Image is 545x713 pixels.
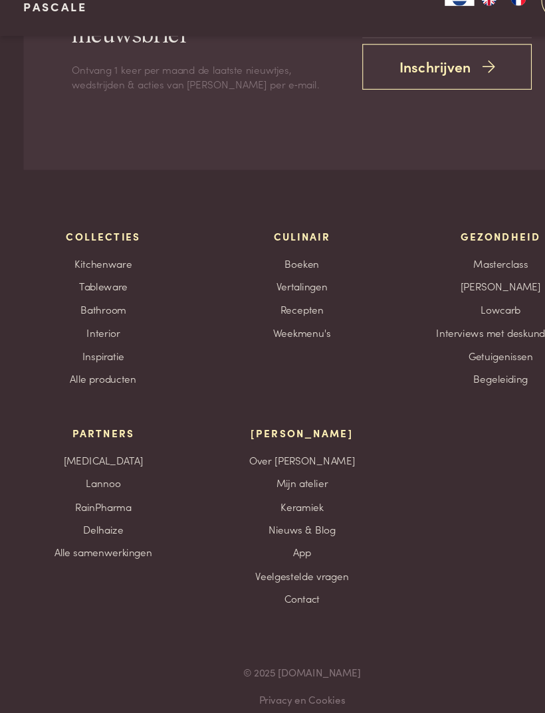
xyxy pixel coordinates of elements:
[415,283,488,297] a: [PERSON_NAME]
[401,23,428,37] a: NL
[428,23,455,37] a: EN
[249,460,296,474] a: Mijn atelier
[230,544,314,558] a: Veelgestelde vragen
[253,482,292,496] a: Keramiek
[253,304,292,318] a: Recepten
[423,346,481,359] a: Getuigenissen
[247,238,298,252] span: Culinair
[257,565,288,579] a: Contact
[78,460,109,474] a: Lannoo
[21,21,79,43] a: PurePascale
[512,680,534,702] button: Uw voorkeuren voor toestemming voor trackingtechnologieën
[427,262,477,276] a: Masterclass
[249,283,296,297] a: Vertalingen
[428,23,481,37] ul: Language list
[401,23,428,37] div: Language
[74,346,112,359] a: Inspiratie
[242,502,302,516] a: Nieuws & Blog
[71,283,115,297] a: Tableware
[78,325,108,339] a: Interior
[21,680,524,694] span: takes care of this
[68,482,118,496] a: RainPharma
[213,680,263,694] a: Salamander
[455,23,481,37] a: FR
[21,631,524,645] span: © 2025 [DOMAIN_NAME]
[49,523,138,537] a: Alle samenwerkingen
[434,304,470,318] a: Lowcarb
[226,415,318,429] span: [PERSON_NAME]
[63,366,123,380] a: Alle producten
[265,523,280,537] a: App
[72,304,114,318] a: Bathroom
[257,262,288,276] a: Boeken
[57,440,129,454] a: [MEDICAL_DATA]
[327,71,481,113] button: Inschrijven
[65,415,121,429] span: Partners
[247,325,298,339] a: Weekmenu's
[401,23,481,37] aside: Language selected: Nederlands
[65,87,291,114] p: Ontvang 1 keer per maand de laatste nieuwtjes, wedstrijden & acties van [PERSON_NAME] per e‑mail.
[416,238,488,252] span: Gezondheid
[60,238,127,252] span: Collecties
[393,325,510,339] a: Interviews met deskundigen
[75,502,112,516] a: Delhaize
[225,440,320,454] a: Over [PERSON_NAME]
[21,656,524,670] a: Privacy en Cookies
[427,366,477,380] a: Begeleiding
[67,262,119,276] a: Kitchenware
